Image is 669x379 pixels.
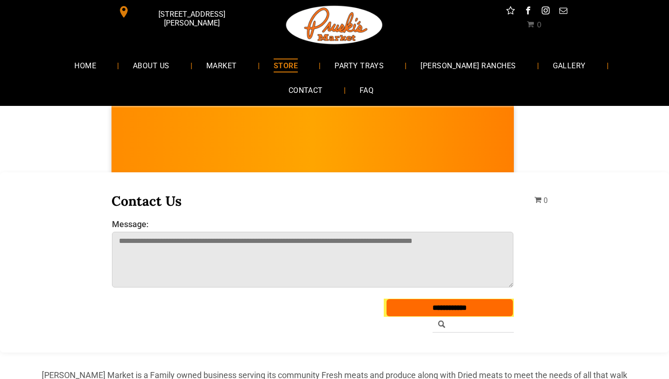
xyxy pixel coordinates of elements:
[260,53,312,78] a: STORE
[112,219,513,229] label: Message:
[544,196,548,205] span: 0
[453,148,635,163] span: [PERSON_NAME] MARKET
[505,5,517,19] a: Social network
[111,5,254,19] a: [STREET_ADDRESS][PERSON_NAME]
[275,78,337,103] a: CONTACT
[557,5,570,19] a: email
[537,20,541,29] span: 0
[192,53,251,78] a: MARKET
[540,5,552,19] a: instagram
[111,192,514,209] h3: Contact Us
[522,5,534,19] a: facebook
[321,53,398,78] a: PARTY TRAYS
[407,53,530,78] a: [PERSON_NAME] RANCHES
[60,53,110,78] a: HOME
[119,53,184,78] a: ABOUT US
[539,53,600,78] a: GALLERY
[132,5,252,32] span: [STREET_ADDRESS][PERSON_NAME]
[346,78,387,103] a: FAQ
